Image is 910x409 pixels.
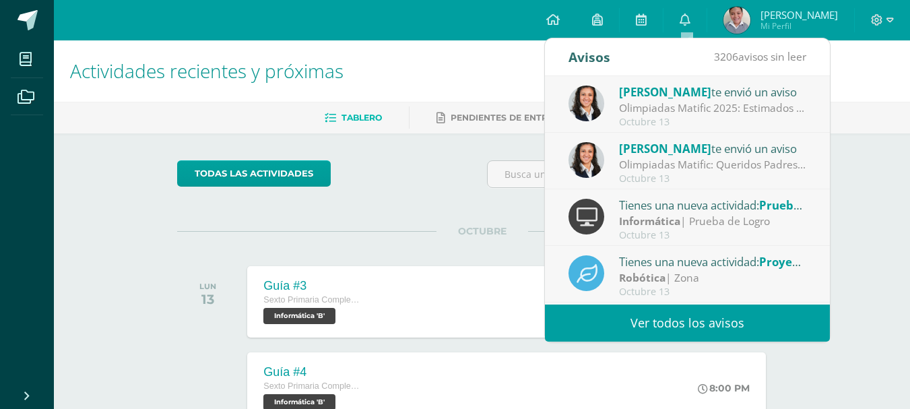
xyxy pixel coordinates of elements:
[619,83,806,100] div: te envió un aviso
[568,86,604,121] img: b15e54589cdbd448c33dd63f135c9987.png
[199,282,216,291] div: LUN
[619,230,806,241] div: Octubre 13
[568,38,610,75] div: Avisos
[760,20,838,32] span: Mi Perfil
[759,197,851,213] span: Prueba de Logro
[619,173,806,185] div: Octubre 13
[619,139,806,157] div: te envió un aviso
[70,58,344,84] span: Actividades recientes y próximas
[619,141,711,156] span: [PERSON_NAME]
[436,225,528,237] span: OCTUBRE
[619,84,711,100] span: [PERSON_NAME]
[342,113,382,123] span: Tablero
[619,157,806,172] div: Olimpiadas Matific: Queridos Padres de Familia Se les invita a participar en la Olimpiada de Mate...
[619,286,806,298] div: Octubre 13
[714,49,806,64] span: avisos sin leer
[619,214,806,229] div: | Prueba de Logro
[451,113,566,123] span: Pendientes de entrega
[545,305,830,342] a: Ver todos los avisos
[619,253,806,270] div: Tienes una nueva actividad:
[263,365,364,379] div: Guía #4
[325,107,382,129] a: Tablero
[263,279,364,293] div: Guía #3
[619,100,806,116] div: Olimpiadas Matific 2025: Estimados Padres y alumnos Para las olimpiadas, no es necesario registra...
[488,161,786,187] input: Busca una actividad próxima aquí...
[723,7,750,34] img: faf2193ef509455258c1fbdfb5ec9a36.png
[698,382,750,394] div: 8:00 PM
[263,381,364,391] span: Sexto Primaria Complementaria
[436,107,566,129] a: Pendientes de entrega
[263,295,364,305] span: Sexto Primaria Complementaria
[619,196,806,214] div: Tienes una nueva actividad:
[619,214,680,228] strong: Informática
[619,270,665,285] strong: Robótica
[760,8,838,22] span: [PERSON_NAME]
[263,308,335,324] span: Informática 'B'
[619,270,806,286] div: | Zona
[714,49,738,64] span: 3206
[199,291,216,307] div: 13
[619,117,806,128] div: Octubre 13
[177,160,331,187] a: todas las Actividades
[759,254,826,270] span: Proyecto #4
[568,142,604,178] img: b15e54589cdbd448c33dd63f135c9987.png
